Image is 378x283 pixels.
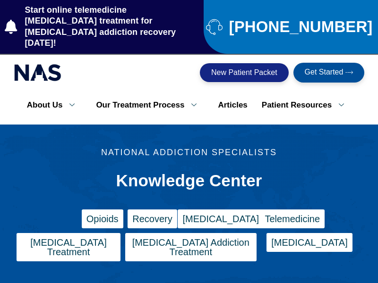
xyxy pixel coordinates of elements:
[227,22,373,32] span: [PHONE_NUMBER]
[255,95,358,115] a: Patient Resources
[178,209,264,228] a: [MEDICAL_DATA]
[260,209,325,228] a: Telemedicine
[293,63,365,83] a: Get Started
[211,69,277,76] span: New Patient Packet
[265,214,320,224] span: Telemedicine
[5,5,199,49] a: Start online telemedicine [MEDICAL_DATA] treatment for [MEDICAL_DATA] addiction recovery [DATE]!
[86,214,119,224] span: Opioids
[20,95,89,115] a: About Us
[82,209,123,228] a: Opioids
[130,238,252,257] span: [MEDICAL_DATA] Addiction Treatment
[271,238,348,247] span: [MEDICAL_DATA]
[211,95,254,115] a: Articles
[125,233,257,261] a: [MEDICAL_DATA] Addiction Treatment
[23,5,199,49] span: Start online telemedicine [MEDICAL_DATA] treatment for [MEDICAL_DATA] addiction recovery [DATE]!
[17,233,120,261] a: [MEDICAL_DATA] Treatment
[206,18,374,35] a: [PHONE_NUMBER]
[132,214,172,224] span: Recovery
[14,62,61,83] img: national addiction specialists online suboxone clinic - logo
[182,214,259,224] span: [MEDICAL_DATA]
[128,209,177,228] a: Recovery
[266,233,352,252] a: [MEDICAL_DATA]
[89,95,211,115] a: Our Treatment Process
[21,238,116,257] span: [MEDICAL_DATA] Treatment
[305,68,344,77] span: Get Started
[200,63,289,82] a: New Patient Packet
